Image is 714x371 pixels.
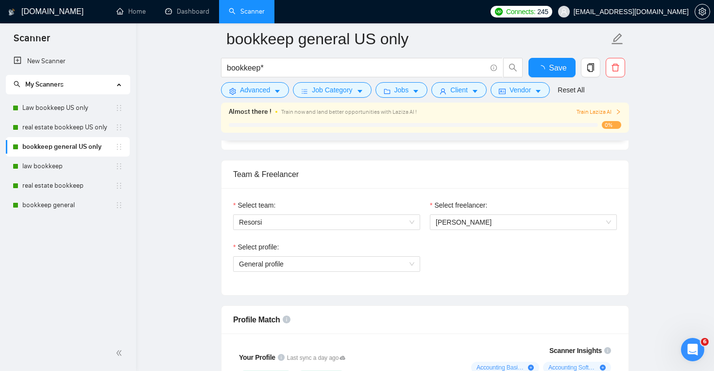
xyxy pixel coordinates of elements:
span: user [561,8,567,15]
span: holder [115,104,123,112]
button: copy [581,58,600,77]
li: Law bookkeep US only [6,98,130,118]
span: right [615,109,621,115]
span: holder [115,124,123,131]
span: folder [384,88,391,95]
a: setting [695,8,710,16]
span: Save [549,62,566,74]
label: Select freelancer: [430,200,487,211]
span: Your Profile [239,353,275,361]
input: Scanner name... [226,27,609,51]
span: Scanner [6,31,58,52]
span: caret-down [274,88,281,95]
label: Select team: [233,200,275,211]
span: search [14,81,20,88]
a: dashboardDashboard [165,7,209,16]
a: Reset All [558,85,584,95]
button: Save [528,58,576,77]
li: real estate bookkeep US only [6,118,130,137]
span: edit [611,33,624,45]
span: Jobs [394,85,409,95]
span: My Scanners [25,80,64,88]
button: delete [606,58,625,77]
span: Resorsi [239,215,414,230]
span: Vendor [510,85,531,95]
span: Scanner Insights [549,347,602,354]
span: info-circle [278,354,285,361]
button: idcardVendorcaret-down [491,82,550,98]
a: real estate bookkeep [22,176,115,195]
a: real estate bookkeep US only [22,118,115,137]
span: caret-down [412,88,419,95]
span: Job Category [312,85,352,95]
span: holder [115,182,123,190]
a: bookkeep general US only [22,137,115,157]
li: law bookkeep [6,157,130,176]
span: Advanced [240,85,270,95]
button: folderJobscaret-down [375,82,428,98]
img: logo [8,4,15,20]
button: settingAdvancedcaret-down [221,82,289,98]
span: delete [606,63,625,72]
li: real estate bookkeep [6,176,130,195]
span: idcard [499,88,506,95]
li: bookkeep general [6,195,130,215]
span: double-left [116,348,125,358]
span: search [504,63,522,72]
button: Train Laziza AI [577,107,621,117]
a: law bookkeep [22,157,115,176]
span: holder [115,162,123,170]
span: 6 [701,338,709,346]
a: bookkeep general [22,195,115,215]
iframe: Intercom live chat [681,338,704,361]
a: homeHome [117,7,146,16]
span: Train now and land better opportunities with Laziza AI ! [281,108,417,115]
span: Almost there ! [229,106,272,117]
li: bookkeep general US only [6,137,130,157]
span: bars [301,88,308,95]
input: Search Freelance Jobs... [227,62,486,74]
a: New Scanner [14,52,122,71]
span: caret-down [357,88,363,95]
img: upwork-logo.png [495,8,503,16]
li: New Scanner [6,52,130,71]
span: holder [115,143,123,151]
span: user [440,88,446,95]
span: info-circle [604,347,611,354]
span: caret-down [535,88,542,95]
span: copy [581,63,600,72]
span: Select profile: [238,242,279,252]
span: Client [450,85,468,95]
span: Last sync a day ago [287,353,345,363]
span: plus-circle [600,365,606,371]
button: userClientcaret-down [431,82,487,98]
span: Profile Match [233,316,280,324]
span: plus-circle [528,365,534,371]
span: setting [695,8,710,16]
button: setting [695,4,710,19]
a: searchScanner [229,7,265,16]
span: 245 [537,6,548,17]
span: [PERSON_NAME] [436,218,492,226]
span: setting [229,88,236,95]
span: info-circle [491,65,497,71]
a: Law bookkeep US only [22,98,115,118]
span: Connects: [506,6,535,17]
button: search [503,58,523,77]
span: 0% [602,121,621,129]
span: loading [537,65,549,73]
span: caret-down [472,88,478,95]
span: My Scanners [14,80,64,88]
div: Team & Freelancer [233,160,617,188]
button: barsJob Categorycaret-down [293,82,371,98]
span: General profile [239,260,284,268]
span: info-circle [283,316,290,323]
span: holder [115,201,123,209]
